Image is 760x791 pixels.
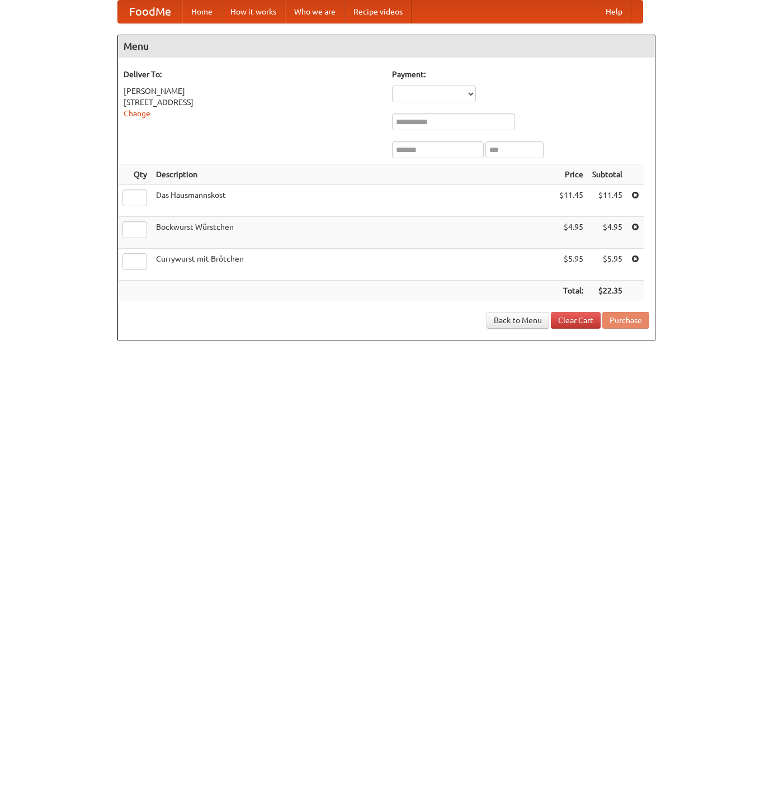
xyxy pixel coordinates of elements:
[602,312,649,329] button: Purchase
[124,69,381,80] h5: Deliver To:
[152,185,555,217] td: Das Hausmannskost
[182,1,221,23] a: Home
[392,69,649,80] h5: Payment:
[221,1,285,23] a: How it works
[118,35,655,58] h4: Menu
[597,1,631,23] a: Help
[555,281,588,301] th: Total:
[551,312,601,329] a: Clear Cart
[555,185,588,217] td: $11.45
[152,249,555,281] td: Currywurst mit Brötchen
[152,164,555,185] th: Description
[588,249,627,281] td: $5.95
[118,1,182,23] a: FoodMe
[152,217,555,249] td: Bockwurst Würstchen
[555,164,588,185] th: Price
[555,249,588,281] td: $5.95
[118,164,152,185] th: Qty
[344,1,412,23] a: Recipe videos
[124,97,381,108] div: [STREET_ADDRESS]
[285,1,344,23] a: Who we are
[487,312,549,329] a: Back to Menu
[588,281,627,301] th: $22.35
[555,217,588,249] td: $4.95
[588,217,627,249] td: $4.95
[124,109,150,118] a: Change
[588,185,627,217] td: $11.45
[588,164,627,185] th: Subtotal
[124,86,381,97] div: [PERSON_NAME]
